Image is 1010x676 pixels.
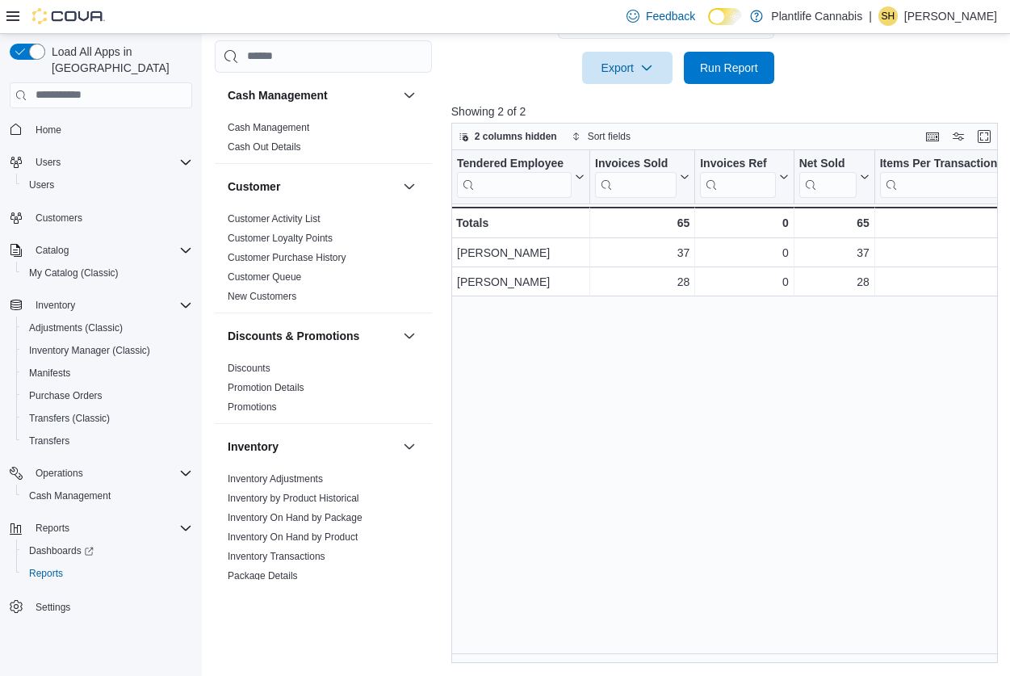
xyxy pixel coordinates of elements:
[29,464,192,483] span: Operations
[228,271,301,283] a: Customer Queue
[228,439,396,455] button: Inventory
[228,382,304,393] a: Promotion Details
[452,127,564,146] button: 2 columns hidden
[400,177,419,196] button: Customer
[700,60,758,76] span: Run Report
[3,118,199,141] button: Home
[879,156,1006,197] div: Items Per Transaction
[595,243,689,262] div: 37
[595,213,689,233] div: 65
[582,52,673,84] button: Export
[771,6,862,26] p: Plantlife Cannabis
[400,86,419,105] button: Cash Management
[29,519,76,538] button: Reports
[16,540,199,562] a: Dashboards
[565,127,637,146] button: Sort fields
[16,174,199,196] button: Users
[228,531,358,544] span: Inventory On Hand by Product
[228,401,277,414] span: Promotions
[228,178,280,195] h3: Customer
[29,519,192,538] span: Reports
[595,156,677,171] div: Invoices Sold
[3,462,199,485] button: Operations
[798,156,856,171] div: Net Sold
[29,241,192,260] span: Catalog
[228,233,333,244] a: Customer Loyalty Points
[29,321,123,334] span: Adjustments (Classic)
[228,178,396,195] button: Customer
[23,341,157,360] a: Inventory Manager (Classic)
[700,156,788,197] button: Invoices Ref
[16,407,199,430] button: Transfers (Classic)
[29,296,82,315] button: Inventory
[700,213,788,233] div: 0
[949,127,968,146] button: Display options
[228,512,363,523] a: Inventory On Hand by Package
[36,299,75,312] span: Inventory
[23,175,192,195] span: Users
[16,430,199,452] button: Transfers
[457,156,572,171] div: Tendered Employee
[475,130,557,143] span: 2 columns hidden
[29,344,150,357] span: Inventory Manager (Classic)
[23,486,192,506] span: Cash Management
[228,87,396,103] button: Cash Management
[23,431,76,451] a: Transfers
[228,141,301,153] a: Cash Out Details
[29,120,68,140] a: Home
[400,437,419,456] button: Inventory
[29,489,111,502] span: Cash Management
[879,156,1006,171] div: Items Per Transaction
[882,6,895,26] span: SH
[23,386,109,405] a: Purchase Orders
[457,272,585,292] div: [PERSON_NAME]
[16,384,199,407] button: Purchase Orders
[23,541,192,561] span: Dashboards
[23,318,192,338] span: Adjustments (Classic)
[29,464,90,483] button: Operations
[228,252,346,263] a: Customer Purchase History
[457,243,585,262] div: [PERSON_NAME]
[29,241,75,260] button: Catalog
[869,6,872,26] p: |
[29,544,94,557] span: Dashboards
[228,362,270,375] span: Discounts
[29,208,89,228] a: Customers
[700,243,788,262] div: 0
[23,564,192,583] span: Reports
[45,44,192,76] span: Load All Apps in [GEOGRAPHIC_DATA]
[36,244,69,257] span: Catalog
[700,272,788,292] div: 0
[799,243,870,262] div: 37
[23,318,129,338] a: Adjustments (Classic)
[228,328,396,344] button: Discounts & Promotions
[23,263,192,283] span: My Catalog (Classic)
[700,156,775,171] div: Invoices Ref
[215,118,432,163] div: Cash Management
[878,6,898,26] div: Saidie Hamilton
[228,492,359,505] span: Inventory by Product Historical
[23,431,192,451] span: Transfers
[36,467,83,480] span: Operations
[23,386,192,405] span: Purchase Orders
[29,208,192,228] span: Customers
[228,570,298,582] a: Package Details
[798,156,856,197] div: Net Sold
[457,156,572,197] div: Tendered Employee
[708,8,742,25] input: Dark Mode
[228,121,309,134] span: Cash Management
[36,522,69,535] span: Reports
[228,271,301,283] span: Customer Queue
[23,541,100,561] a: Dashboards
[32,8,105,24] img: Cova
[592,52,663,84] span: Export
[23,409,116,428] a: Transfers (Classic)
[798,213,869,233] div: 65
[228,213,321,225] a: Customer Activity List
[29,412,110,425] span: Transfers (Classic)
[228,531,358,543] a: Inventory On Hand by Product
[16,362,199,384] button: Manifests
[799,272,870,292] div: 28
[215,209,432,313] div: Customer
[23,409,192,428] span: Transfers (Classic)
